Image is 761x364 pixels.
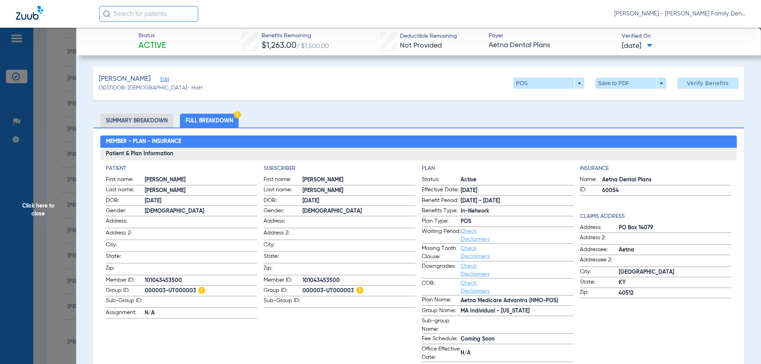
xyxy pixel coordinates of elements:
span: [DEMOGRAPHIC_DATA] [145,207,258,215]
span: 000003-UT000003 [145,287,258,295]
span: $1,263.00 [262,42,296,50]
span: Deductible Remaining [400,32,457,40]
span: Sub-Group ID: [264,297,302,307]
iframe: Chat Widget [721,326,761,364]
span: Group Name: [422,307,461,316]
span: Address: [106,217,145,228]
a: Check Disclaimers [461,246,489,259]
span: PO Box 14079 [619,224,732,232]
span: City: [264,241,302,252]
span: ID: [580,186,602,195]
span: MA Individual - [US_STATE] [461,307,574,315]
span: 101043453500 [302,276,415,285]
span: [PERSON_NAME] [145,176,258,184]
span: Zip: [580,288,619,298]
span: First name: [106,175,145,185]
span: Gender: [106,207,145,216]
span: [GEOGRAPHIC_DATA] [619,268,732,276]
span: [DATE] - [DATE] [461,197,574,205]
span: Not Provided [400,42,442,49]
span: Plan Name: [422,296,461,305]
span: Coming Soon [461,335,574,343]
h2: Member - Plan - Insurance [100,135,737,148]
span: [PERSON_NAME] - [PERSON_NAME] Family Dental [614,10,745,18]
span: Group ID: [106,286,145,296]
h4: Patient [106,164,258,173]
span: State: [106,252,145,263]
span: Verified On [622,32,748,40]
span: State: [580,278,619,288]
span: N/A [461,349,574,357]
button: Save to PDF [595,78,666,89]
img: Hazard [356,287,363,294]
img: Hazard [234,111,241,118]
span: [DATE] [145,197,258,205]
span: Benefits Remaining [262,32,329,40]
span: Member ID: [264,276,302,286]
span: Benefits Type: [422,207,461,216]
span: Downgrades: [422,262,461,278]
span: First name: [264,175,302,185]
span: Aetna [619,246,732,254]
span: Address 2: [580,234,619,244]
span: Gender: [264,207,302,216]
span: Address: [264,217,302,228]
span: Zip: [264,264,302,275]
h4: Plan [422,164,574,173]
span: Missing Tooth Clause: [422,244,461,261]
input: Search for patients [99,6,198,22]
span: Group ID: [264,286,302,296]
a: Check Disclaimers [461,280,489,294]
span: Last name: [106,186,145,195]
span: Status [138,32,166,40]
span: Address 2: [264,229,302,240]
button: POS [513,78,584,89]
span: Address: [580,223,619,233]
span: Verify Benefits [687,80,729,86]
span: / $1,500.00 [296,43,329,50]
span: (3017) DOB: [DEMOGRAPHIC_DATA] - HoH [99,84,203,92]
span: [DATE] [302,197,415,205]
h4: Subscriber [264,164,415,173]
img: Zuub Logo [16,6,43,20]
span: [DATE] [461,187,574,195]
span: Payer [489,32,615,40]
span: Aetna Dental Plans [489,40,615,50]
span: N/A [145,309,258,317]
span: Effective Date: [422,186,461,195]
span: In-Network [461,207,574,215]
span: State: [264,252,302,263]
span: Address 2: [106,229,145,240]
li: Full Breakdown [180,114,239,128]
a: Check Disclaimers [461,229,489,242]
span: DOB: [264,196,302,206]
span: KY [619,278,732,287]
a: Check Disclaimers [461,263,489,277]
span: Addressee 2: [580,256,619,267]
img: Hazard [198,287,205,294]
h3: Patient & Plan Information [100,148,737,160]
span: Status: [422,175,461,185]
span: Edit [161,76,168,84]
span: [PERSON_NAME] [302,176,415,184]
h4: Claims Address [580,212,732,221]
span: 60054 [602,187,732,195]
li: Summary Breakdown [100,114,173,128]
span: [PERSON_NAME] [302,187,415,195]
span: Sub-Group ID: [106,297,145,307]
span: 000003-UT000003 [302,287,415,295]
span: City: [106,241,145,252]
span: Member ID: [106,276,145,286]
span: POS [461,217,574,226]
span: Assignment: [106,309,145,318]
span: Aetna Dental Plans [602,176,732,184]
span: Zip: [106,264,145,275]
h4: Insurance [580,164,732,173]
span: Plan Type: [422,217,461,227]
